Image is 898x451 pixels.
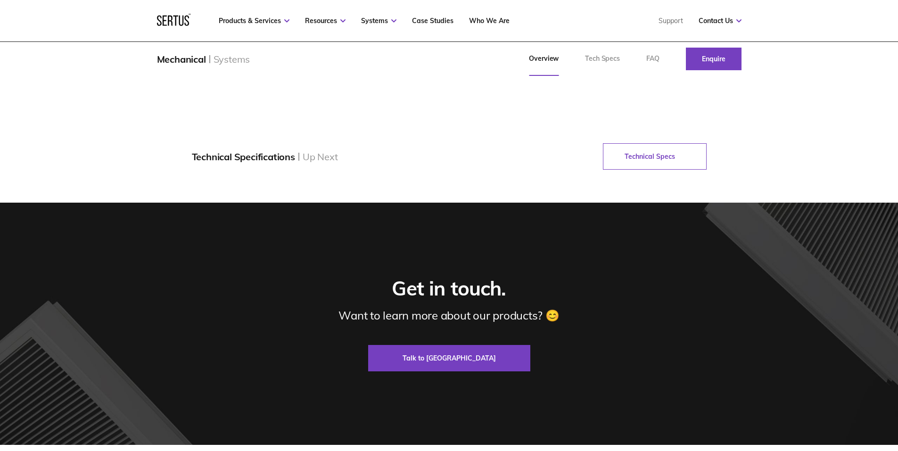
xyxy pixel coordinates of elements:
[157,53,206,65] div: Mechanical
[686,48,741,70] a: Enquire
[469,16,510,25] a: Who We Are
[659,16,683,25] a: Support
[338,308,559,322] div: Want to learn more about our products? 😊
[361,16,396,25] a: Systems
[192,151,295,163] div: Technical Specifications
[603,143,707,170] a: Technical Specs
[392,276,506,301] div: Get in touch.
[219,16,289,25] a: Products & Services
[633,42,673,76] a: FAQ
[303,151,338,163] div: Up Next
[572,42,633,76] a: Tech Specs
[305,16,346,25] a: Resources
[412,16,453,25] a: Case Studies
[368,345,530,371] a: Talk to [GEOGRAPHIC_DATA]
[699,16,741,25] a: Contact Us
[728,342,898,451] iframe: Chat Widget
[214,53,250,65] div: Systems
